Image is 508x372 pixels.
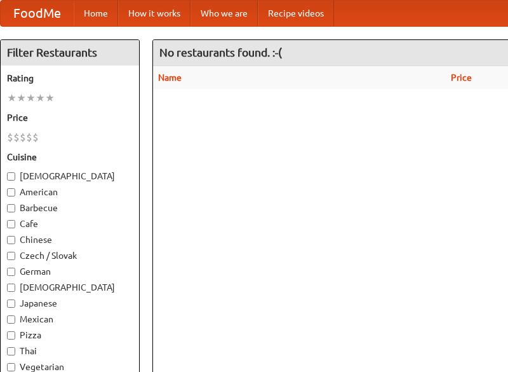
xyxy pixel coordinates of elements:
li: $ [13,130,20,144]
label: Barbecue [7,202,133,214]
li: $ [7,130,13,144]
a: Name [158,72,182,83]
input: Pizza [7,331,15,340]
input: [DEMOGRAPHIC_DATA] [7,172,15,181]
a: Home [74,1,118,26]
label: Pizza [7,329,133,341]
li: $ [32,130,39,144]
label: American [7,186,133,198]
input: Cafe [7,220,15,228]
ng-pluralize: No restaurants found. :-( [159,46,282,59]
a: Price [451,72,472,83]
input: Czech / Slovak [7,252,15,260]
input: Japanese [7,300,15,308]
input: Vegetarian [7,363,15,371]
li: $ [20,130,26,144]
h5: Cuisine [7,151,133,163]
a: Recipe videos [258,1,334,26]
li: $ [26,130,32,144]
label: Thai [7,345,133,357]
input: Mexican [7,315,15,324]
a: FoodMe [1,1,74,26]
label: Czech / Slovak [7,249,133,262]
li: ★ [26,91,36,105]
a: How it works [118,1,190,26]
label: German [7,265,133,278]
input: Barbecue [7,204,15,212]
input: Thai [7,347,15,355]
h5: Rating [7,72,133,85]
li: ★ [7,91,17,105]
li: ★ [36,91,45,105]
label: [DEMOGRAPHIC_DATA] [7,281,133,294]
input: German [7,268,15,276]
input: Chinese [7,236,15,244]
a: Who we are [190,1,258,26]
label: Japanese [7,297,133,310]
label: Mexican [7,313,133,326]
input: [DEMOGRAPHIC_DATA] [7,284,15,292]
input: American [7,188,15,196]
li: ★ [45,91,55,105]
li: ★ [17,91,26,105]
label: [DEMOGRAPHIC_DATA] [7,170,133,183]
label: Cafe [7,217,133,230]
h4: Filter Restaurants [1,40,139,65]
label: Chinese [7,233,133,246]
h5: Price [7,111,133,124]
